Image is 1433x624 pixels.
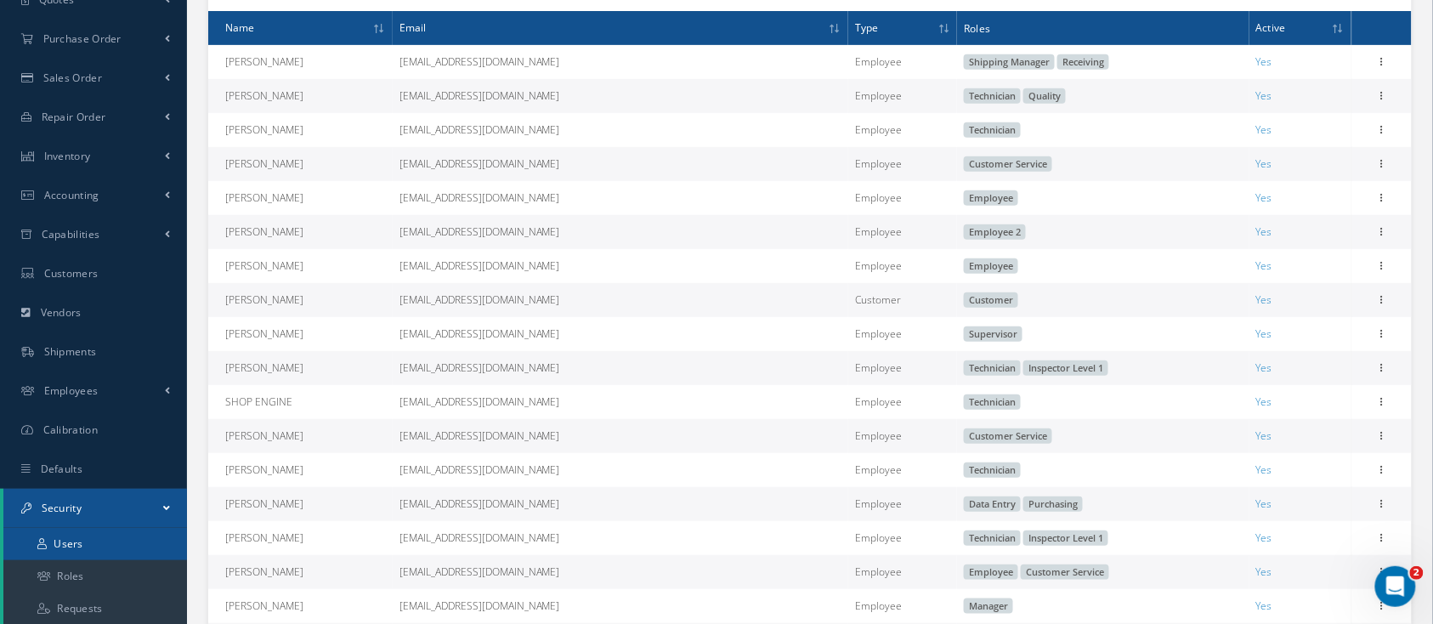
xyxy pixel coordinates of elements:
[14,213,326,268] div: Betty says…
[41,462,82,476] span: Defaults
[964,54,1055,70] span: Shipping Manager
[393,45,848,79] td: [EMAIL_ADDRESS][DOMAIN_NAME]
[208,385,393,419] td: SHOP ENGINE
[848,249,957,283] td: Employee
[964,156,1052,172] span: Customer Service
[399,19,427,35] span: Email
[848,317,957,351] td: Employee
[208,555,393,589] td: [PERSON_NAME]
[14,268,326,485] div: Betty says…
[848,79,957,113] td: Employee
[964,598,1013,614] span: Manager
[964,122,1021,138] span: Technician
[393,555,848,589] td: [EMAIL_ADDRESS][DOMAIN_NAME]
[298,7,329,37] div: Close
[1256,530,1272,545] span: Yes
[61,89,326,160] div: I requested that only Full access personel could up date & Created User and roll
[964,564,1018,580] span: Employee
[63,162,326,199] div: I the administrator and have full access
[964,292,1018,308] span: Customer
[964,326,1022,342] span: Supervisor
[75,27,313,77] div: Is [PERSON_NAME] still working on the portal and on the security portal I cant up date the user
[964,496,1021,512] span: Data Entry
[1256,394,1272,409] span: Yes
[14,213,279,266] div: [PERSON_NAME], give us a moment to check.
[3,560,187,593] a: Roles
[208,249,393,283] td: [PERSON_NAME]
[208,351,393,385] td: [PERSON_NAME]
[43,71,102,85] span: Sales Order
[393,215,848,249] td: [EMAIL_ADDRESS][DOMAIN_NAME]
[848,453,957,487] td: Employee
[44,383,99,398] span: Employees
[48,9,76,37] img: Profile image for Betty
[393,589,848,623] td: [EMAIL_ADDRESS][DOMAIN_NAME]
[44,188,99,202] span: Accounting
[393,521,848,555] td: [EMAIL_ADDRESS][DOMAIN_NAME]
[42,227,100,241] span: Capabilities
[1256,88,1272,103] span: Yes
[208,589,393,623] td: [PERSON_NAME]
[1256,360,1272,375] span: Yes
[848,419,957,453] td: Employee
[393,385,848,419] td: [EMAIL_ADDRESS][DOMAIN_NAME]
[1023,88,1066,104] span: Quality
[1256,326,1272,341] span: Yes
[44,149,91,163] span: Inventory
[1256,224,1272,239] span: Yes
[266,7,298,39] button: Home
[964,462,1021,478] span: Technician
[1375,566,1416,607] iframe: Intercom live chat
[208,317,393,351] td: [PERSON_NAME]
[42,501,82,515] span: Security
[27,223,265,256] div: [PERSON_NAME], give us a moment to check.
[848,147,957,181] td: Employee
[1023,530,1108,546] span: Inspector Level 1
[964,360,1021,376] span: Technician
[82,9,193,21] h1: [PERSON_NAME]
[14,268,279,472] div: [PERSON_NAME], we have enabled the permission for only administrators to update the user's inform...
[14,162,326,213] div: Nestor says…
[393,317,848,351] td: [EMAIL_ADDRESS][DOMAIN_NAME]
[43,31,122,46] span: Purchase Order
[1256,54,1272,69] span: Yes
[208,181,393,215] td: [PERSON_NAME]
[1256,462,1272,477] span: Yes
[1256,156,1272,171] span: Yes
[44,266,99,281] span: Customers
[964,258,1018,274] span: Employee
[61,17,326,88] div: Is [PERSON_NAME] still working on the portal and on the security portal I cant up date the user
[208,147,393,181] td: [PERSON_NAME]
[848,215,957,249] td: Employee
[1021,564,1109,580] span: Customer Service
[848,487,957,521] td: Employee
[1256,122,1272,137] span: Yes
[964,428,1052,444] span: Customer Service
[393,113,848,147] td: [EMAIL_ADDRESS][DOMAIN_NAME]
[11,7,43,39] button: go back
[82,21,116,38] p: Active
[393,453,848,487] td: [EMAIL_ADDRESS][DOMAIN_NAME]
[43,423,98,437] span: Calibration
[393,79,848,113] td: [EMAIL_ADDRESS][DOMAIN_NAME]
[208,453,393,487] td: [PERSON_NAME]
[964,530,1021,546] span: Technician
[393,147,848,181] td: [EMAIL_ADDRESS][DOMAIN_NAME]
[208,113,393,147] td: [PERSON_NAME]
[964,394,1021,410] span: Technician
[848,589,957,623] td: Employee
[1256,496,1272,511] span: Yes
[1256,564,1272,579] span: Yes
[1410,566,1424,580] span: 2
[393,487,848,521] td: [EMAIL_ADDRESS][DOMAIN_NAME]
[1023,360,1108,376] span: Inspector Level 1
[1256,19,1286,35] span: Active
[964,190,1018,206] span: Employee
[393,181,848,215] td: [EMAIL_ADDRESS][DOMAIN_NAME]
[41,305,82,320] span: Vendors
[225,19,255,35] span: Name
[14,17,326,89] div: Nestor says…
[208,419,393,453] td: [PERSON_NAME]
[1023,496,1083,512] span: Purchasing
[14,458,326,487] textarea: Message…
